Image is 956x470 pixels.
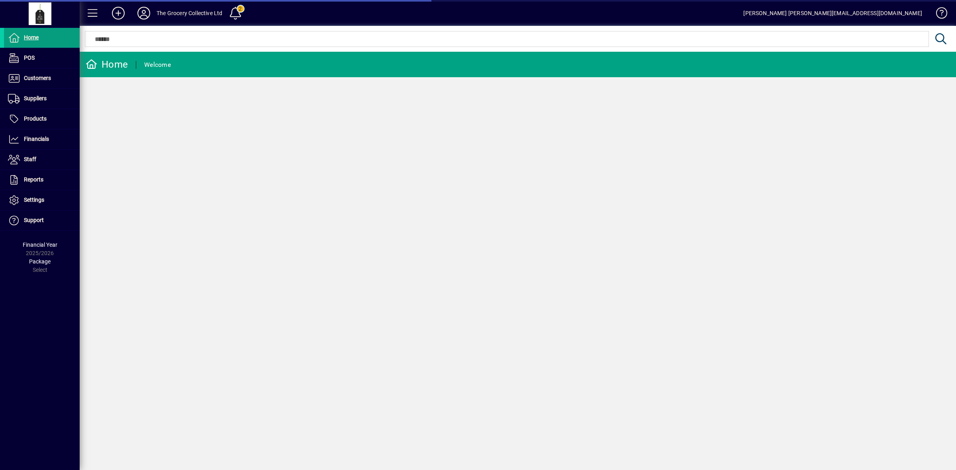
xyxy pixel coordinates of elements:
[24,176,43,183] span: Reports
[29,258,51,265] span: Package
[23,242,57,248] span: Financial Year
[24,95,47,101] span: Suppliers
[4,129,80,149] a: Financials
[4,211,80,230] a: Support
[24,156,36,162] span: Staff
[24,75,51,81] span: Customers
[4,150,80,170] a: Staff
[157,7,223,20] div: The Grocery Collective Ltd
[930,2,946,27] a: Knowledge Base
[131,6,157,20] button: Profile
[24,115,47,122] span: Products
[144,59,171,71] div: Welcome
[106,6,131,20] button: Add
[24,197,44,203] span: Settings
[86,58,128,71] div: Home
[4,170,80,190] a: Reports
[24,136,49,142] span: Financials
[4,190,80,210] a: Settings
[4,89,80,109] a: Suppliers
[743,7,922,20] div: [PERSON_NAME] [PERSON_NAME][EMAIL_ADDRESS][DOMAIN_NAME]
[4,48,80,68] a: POS
[4,68,80,88] a: Customers
[24,34,39,41] span: Home
[4,109,80,129] a: Products
[24,55,35,61] span: POS
[24,217,44,223] span: Support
